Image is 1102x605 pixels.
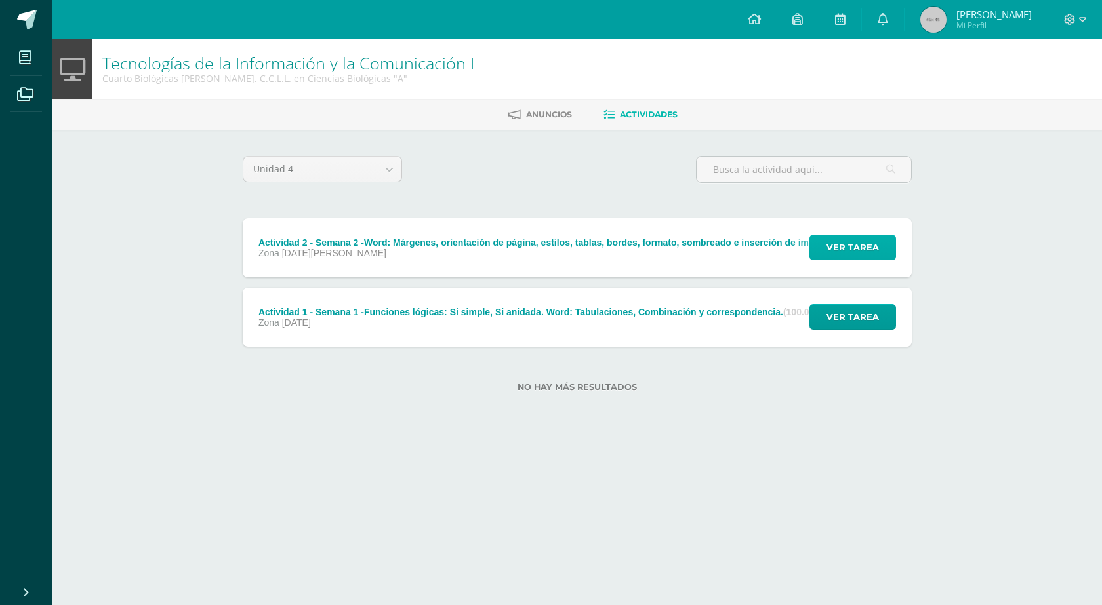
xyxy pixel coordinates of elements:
button: Ver tarea [809,235,896,260]
span: [DATE] [282,317,311,328]
a: Actividades [603,104,678,125]
span: [PERSON_NAME] [956,8,1032,21]
span: Unidad 4 [253,157,367,182]
h1: Tecnologías de la Información y la Comunicación I [102,54,474,72]
span: Ver tarea [826,305,879,329]
span: [DATE][PERSON_NAME] [282,248,386,258]
span: Actividades [620,109,678,119]
div: Actividad 1 - Semana 1 -Funciones lógicas: Si simple, Si anidada. Word: Tabulaciones, Combinación... [258,307,828,317]
div: Actividad 2 - Semana 2 -Word: Márgenes, orientación de página, estilos, tablas, bordes, formato, ... [258,237,886,248]
strong: (100.0 pts) [783,307,828,317]
input: Busca la actividad aquí... [697,157,911,182]
label: No hay más resultados [243,382,912,392]
span: Zona [258,317,279,328]
a: Anuncios [508,104,572,125]
img: 45x45 [920,7,947,33]
a: Tecnologías de la Información y la Comunicación I [102,52,474,74]
a: Unidad 4 [243,157,401,182]
span: Mi Perfil [956,20,1032,31]
button: Ver tarea [809,304,896,330]
span: Zona [258,248,279,258]
span: Anuncios [526,109,572,119]
div: Cuarto Biológicas Bach. C.C.L.L. en Ciencias Biológicas 'A' [102,72,474,85]
span: Ver tarea [826,235,879,260]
